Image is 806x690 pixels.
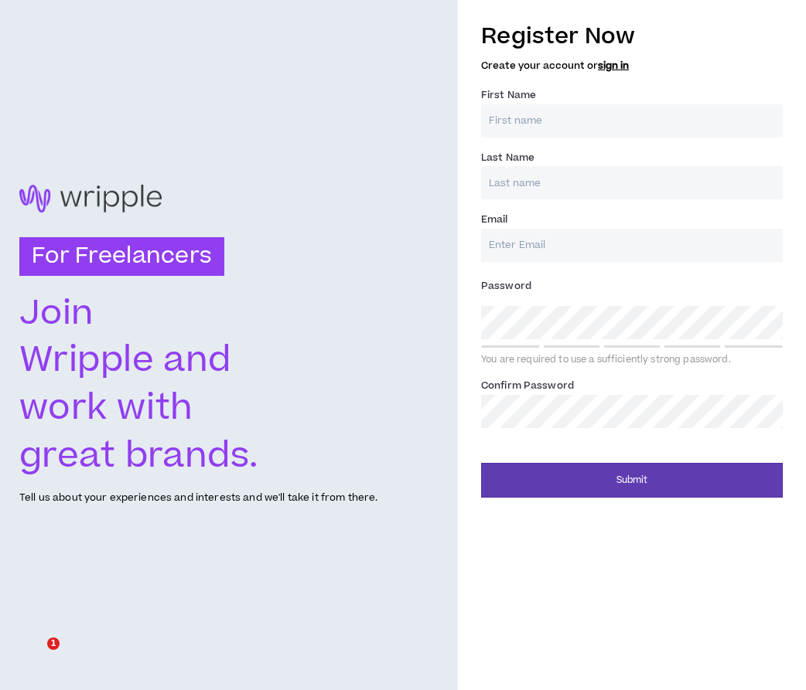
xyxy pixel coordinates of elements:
[481,354,783,366] div: You are required to use a sufficiently strong password.
[481,60,783,71] h5: Create your account or
[481,279,531,293] span: Password
[481,104,783,138] input: First name
[598,59,629,73] a: sign in
[19,237,224,276] h3: For Freelancers
[19,491,377,505] p: Tell us about your experiences and interests and we'll take it from there.
[481,207,508,232] label: Email
[481,229,783,262] input: Enter Email
[15,637,53,675] iframe: Intercom live chat
[481,20,783,53] h3: Register Now
[481,373,574,398] label: Confirm Password
[12,540,321,648] iframe: Intercom notifications message
[19,336,231,386] text: Wripple and
[481,166,783,199] input: Last name
[481,145,534,170] label: Last Name
[19,431,258,481] text: great brands.
[19,384,193,433] text: work with
[19,288,95,338] text: Join
[481,463,783,498] button: Submit
[481,83,536,107] label: First Name
[47,637,60,650] span: 1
